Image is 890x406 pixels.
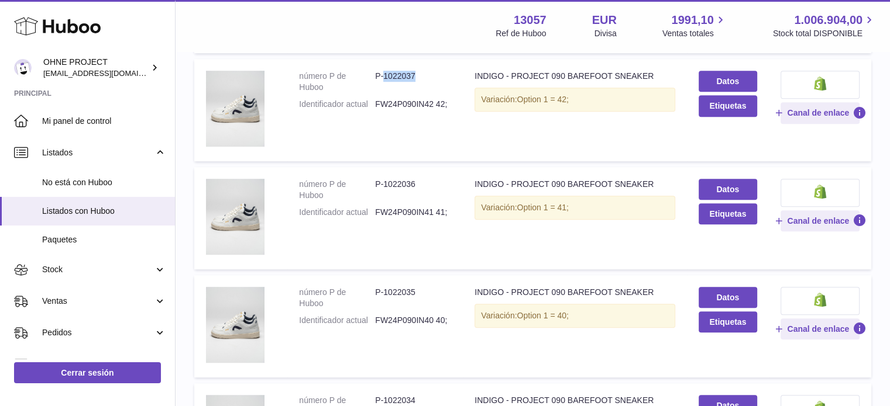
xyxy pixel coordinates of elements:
span: [EMAIL_ADDRESS][DOMAIN_NAME] [43,68,172,78]
dd: FW24P090IN42 42; [375,99,451,110]
dt: Identificador actual [299,315,375,326]
span: Pedidos [42,327,154,338]
div: INDIGO - PROJECT 090 BAREFOOT SNEAKER [475,395,675,406]
button: Canal de enlace [781,210,860,231]
img: INDIGO - PROJECT 090 BAREFOOT SNEAKER [206,71,264,147]
button: Canal de enlace [781,102,860,123]
strong: EUR [592,12,617,28]
a: 1.006.904,00 Stock total DISPONIBLE [773,12,876,39]
span: 1.006.904,00 [794,12,862,28]
span: Listados [42,147,154,158]
dd: P-1022037 [375,71,451,93]
span: Uso [42,359,166,370]
dd: FW24P090IN40 40; [375,315,451,326]
dt: Identificador actual [299,207,375,218]
img: INDIGO - PROJECT 090 BAREFOOT SNEAKER [206,287,264,363]
span: Option 1 = 41; [517,203,568,212]
a: Datos [699,287,757,308]
div: Variación: [475,304,675,328]
button: Etiquetas [699,203,757,224]
span: 1991,10 [671,12,713,28]
dt: número P de Huboo [299,179,375,201]
img: internalAdmin-13057@internal.huboo.com [14,59,32,77]
a: 1991,10 Ventas totales [662,12,727,39]
span: Option 1 = 40; [517,311,568,320]
img: shopify-small.png [814,77,826,91]
span: Canal de enlace [787,324,849,334]
span: Ventas totales [662,28,727,39]
span: Canal de enlace [787,216,849,226]
div: Divisa [595,28,617,39]
button: Etiquetas [699,311,757,332]
span: Paquetes [42,234,166,245]
span: Canal de enlace [787,107,849,118]
span: Mi panel de control [42,116,166,127]
div: Variación: [475,88,675,112]
div: Variación: [475,196,675,220]
span: Ventas [42,296,154,307]
span: Listados con Huboo [42,206,166,217]
img: INDIGO - PROJECT 090 BAREFOOT SNEAKER [206,179,264,255]
img: shopify-small.png [814,293,826,307]
a: Cerrar sesión [14,362,161,383]
div: INDIGO - PROJECT 090 BAREFOOT SNEAKER [475,71,675,82]
div: INDIGO - PROJECT 090 BAREFOOT SNEAKER [475,179,675,190]
a: Datos [699,71,757,92]
dt: Identificador actual [299,99,375,110]
span: Option 1 = 42; [517,95,568,104]
span: Stock [42,264,154,275]
div: INDIGO - PROJECT 090 BAREFOOT SNEAKER [475,287,675,298]
button: Etiquetas [699,95,757,116]
div: Ref de Huboo [496,28,546,39]
strong: 13057 [514,12,547,28]
span: Stock total DISPONIBLE [773,28,876,39]
dd: FW24P090IN41 41; [375,207,451,218]
div: OHNE PROJECT [43,57,149,79]
dt: número P de Huboo [299,287,375,309]
a: Datos [699,179,757,200]
img: shopify-small.png [814,185,826,199]
button: Canal de enlace [781,318,860,339]
dd: P-1022036 [375,179,451,201]
span: No está con Huboo [42,177,166,188]
dd: P-1022035 [375,287,451,309]
dt: número P de Huboo [299,71,375,93]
